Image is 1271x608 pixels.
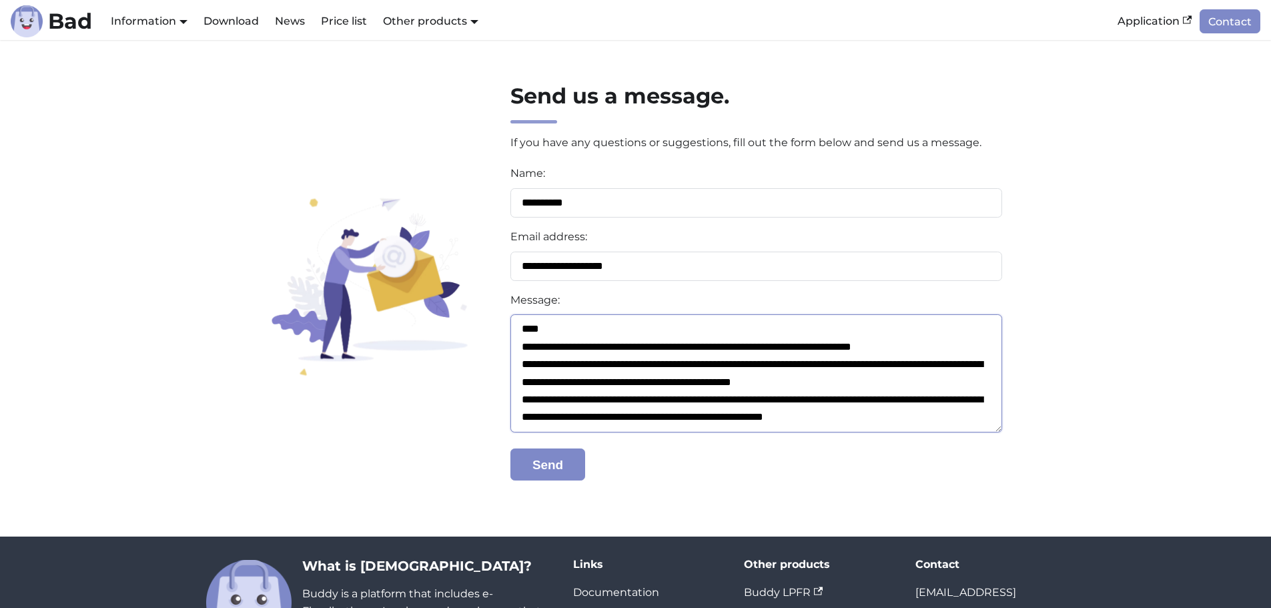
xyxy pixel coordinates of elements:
[1118,15,1180,27] font: Application
[275,15,305,27] font: News
[573,558,603,571] font: Links
[744,586,811,599] font: Buddy LPFR
[510,83,729,109] font: Send us a message.
[744,586,823,599] a: Buddy LPFR
[510,136,981,149] font: If you have any questions or suggestions, fill out the form below and send us a message.
[321,15,367,27] font: Price list
[1110,10,1200,33] a: Application
[313,10,375,33] a: Price list
[11,5,92,37] a: LogoBad
[195,10,267,33] a: Download
[267,10,313,33] a: News
[383,15,478,27] a: Other products
[744,558,830,571] font: Other products
[111,15,187,27] a: Information
[1208,15,1252,28] font: Contact
[1200,9,1260,33] a: Contact
[510,448,586,481] button: Send
[573,586,659,599] a: Documentation
[302,558,532,574] font: What is [DEMOGRAPHIC_DATA]?
[203,15,259,27] font: Download
[510,294,560,306] font: Message:
[510,167,545,180] font: Name:
[915,558,959,571] font: Contact
[532,457,563,471] font: Send
[48,8,92,34] font: Bad
[383,15,467,27] font: Other products
[111,15,176,27] font: Information
[510,230,587,243] font: Email address:
[11,5,43,37] img: Logo
[264,195,471,376] img: Send us a message.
